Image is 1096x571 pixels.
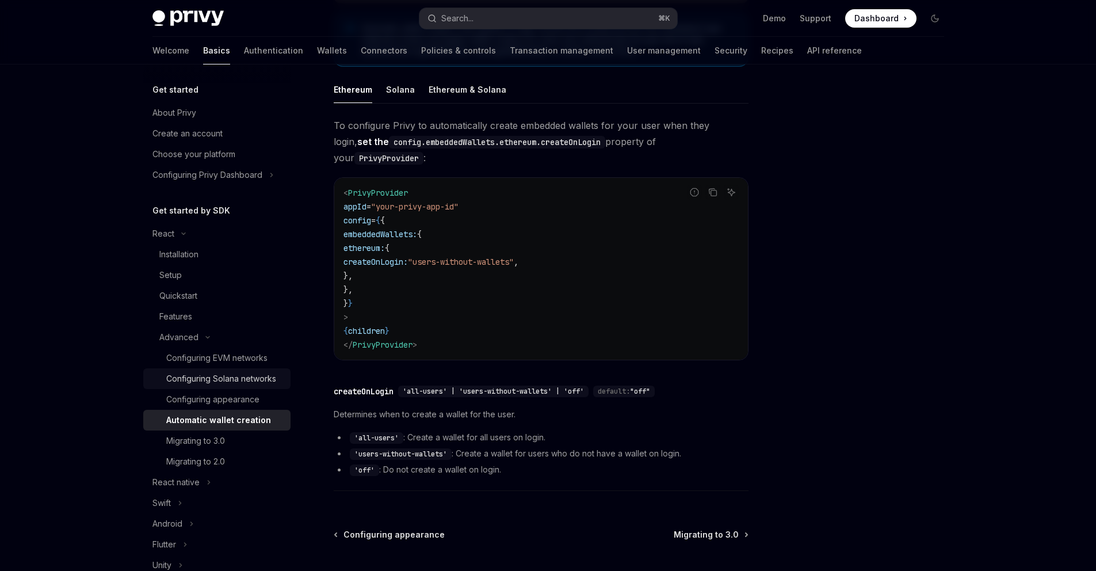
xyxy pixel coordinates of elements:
[143,451,291,472] a: Migrating to 2.0
[143,472,291,493] button: Toggle React native section
[334,76,372,103] div: Ethereum
[761,37,793,64] a: Recipes
[343,229,417,239] span: embeddedWallets:
[152,10,224,26] img: dark logo
[143,265,291,285] a: Setup
[152,168,262,182] div: Configuring Privy Dashboard
[371,215,376,226] span: =
[244,37,303,64] a: Authentication
[348,298,353,309] span: }
[354,152,423,165] code: PrivyProvider
[371,201,459,212] span: "your-privy-app-id"
[687,185,702,200] button: Report incorrect code
[598,387,630,396] span: default:
[343,201,366,212] span: appId
[441,12,473,25] div: Search...
[334,447,749,460] li: : Create a wallet for users who do not have a wallet on login.
[159,248,198,261] div: Installation
[143,123,291,144] a: Create an account
[348,188,408,198] span: PrivyProvider
[350,448,452,460] code: 'users-without-wallets'
[800,13,831,24] a: Support
[389,136,605,149] code: config.embeddedWallets.ethereum.createOnLogin
[419,8,677,29] button: Open search
[343,271,353,281] span: },
[380,215,385,226] span: {
[845,9,916,28] a: Dashboard
[763,13,786,24] a: Demo
[143,165,291,185] button: Toggle Configuring Privy Dashboard section
[143,306,291,327] a: Features
[166,413,271,427] div: Automatic wallet creation
[334,431,749,444] li: : Create a wallet for all users on login.
[926,9,944,28] button: Toggle dark mode
[627,37,701,64] a: User management
[705,185,720,200] button: Copy the contents from the code block
[417,229,422,239] span: {
[159,268,182,282] div: Setup
[510,37,613,64] a: Transaction management
[143,144,291,165] a: Choose your platform
[854,13,899,24] span: Dashboard
[343,215,371,226] span: config
[334,386,394,397] div: createOnLogin
[807,37,862,64] a: API reference
[724,185,739,200] button: Ask AI
[152,37,189,64] a: Welcome
[152,147,235,161] div: Choose your platform
[343,188,348,198] span: <
[413,340,417,350] span: >
[408,257,514,267] span: "users-without-wallets"
[514,257,518,267] span: ,
[343,284,353,295] span: },
[143,389,291,410] a: Configuring appearance
[143,244,291,265] a: Installation
[361,37,407,64] a: Connectors
[350,432,403,444] code: 'all-users'
[203,37,230,64] a: Basics
[348,326,385,336] span: children
[152,227,174,241] div: React
[152,106,196,120] div: About Privy
[166,351,268,365] div: Configuring EVM networks
[376,215,380,226] span: {
[159,289,197,303] div: Quickstart
[343,340,353,350] span: </
[343,257,408,267] span: createOnLogin:
[143,431,291,451] a: Migrating to 3.0
[343,326,348,336] span: {
[350,465,379,476] code: 'off'
[143,102,291,123] a: About Privy
[152,475,200,489] div: React native
[152,517,182,531] div: Android
[343,312,348,322] span: >
[152,127,223,140] div: Create an account
[159,310,192,323] div: Features
[317,37,347,64] a: Wallets
[152,83,198,97] h5: Get started
[353,340,413,350] span: PrivyProvider
[385,326,389,336] span: }
[143,327,291,348] button: Toggle Advanced section
[152,204,230,218] h5: Get started by SDK
[429,76,506,103] div: Ethereum & Solana
[386,76,415,103] div: Solana
[357,136,605,147] strong: set the
[658,14,670,23] span: ⌘ K
[334,463,749,477] li: : Do not create a wallet on login.
[334,408,749,421] span: Determines when to create a wallet for the user.
[366,201,371,212] span: =
[715,37,747,64] a: Security
[334,117,749,166] span: To configure Privy to automatically create embedded wallets for your user when they login, proper...
[385,243,389,253] span: {
[166,372,276,386] div: Configuring Solana networks
[143,285,291,306] a: Quickstart
[630,387,650,396] span: "off"
[152,538,176,551] div: Flutter
[143,493,291,513] button: Toggle Swift section
[143,368,291,389] a: Configuring Solana networks
[152,496,171,510] div: Swift
[143,348,291,368] a: Configuring EVM networks
[143,410,291,431] a: Automatic wallet creation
